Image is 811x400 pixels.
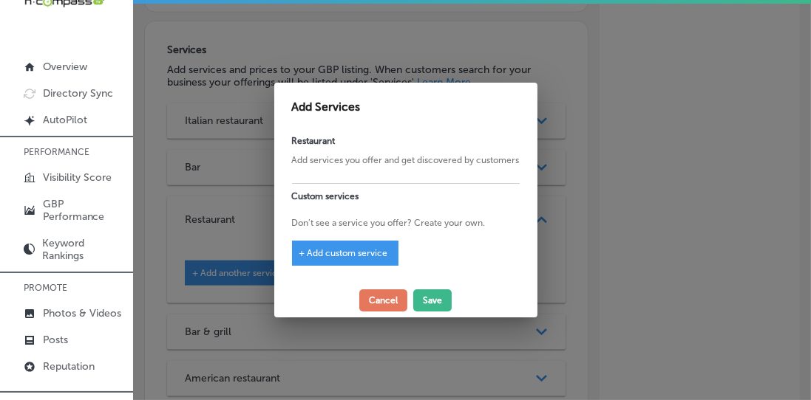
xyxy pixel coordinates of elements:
p: AutoPilot [43,114,87,126]
p: Visibility Score [43,171,112,184]
h2: Add Services [292,100,520,114]
p: GBP Performance [43,198,126,223]
p: Add services you offer and get discovered by customers [292,154,520,167]
h4: Restaurant [292,136,520,146]
h4: Custom services [292,183,520,209]
button: Cancel [359,289,407,311]
span: + Add custom service [299,248,388,258]
p: Keyword Rankings [42,237,126,262]
p: Don’t see a service you offer? Create your own. [292,216,520,230]
p: Directory Sync [43,87,113,100]
p: Photos & Videos [43,307,121,320]
p: Overview [43,61,87,73]
button: Save [413,289,452,311]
